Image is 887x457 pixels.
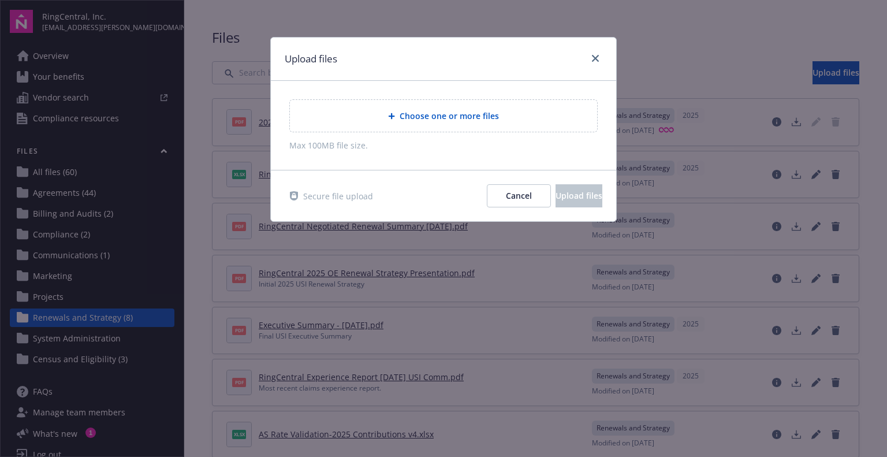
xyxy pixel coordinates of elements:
span: Max 100MB file size. [289,139,598,151]
span: Upload files [556,190,602,201]
span: Secure file upload [303,190,373,202]
button: Cancel [487,184,551,207]
h1: Upload files [285,51,337,66]
div: Choose one or more files [289,99,598,132]
span: Cancel [506,190,532,201]
button: Upload files [556,184,602,207]
a: close [588,51,602,65]
span: Choose one or more files [400,110,499,122]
